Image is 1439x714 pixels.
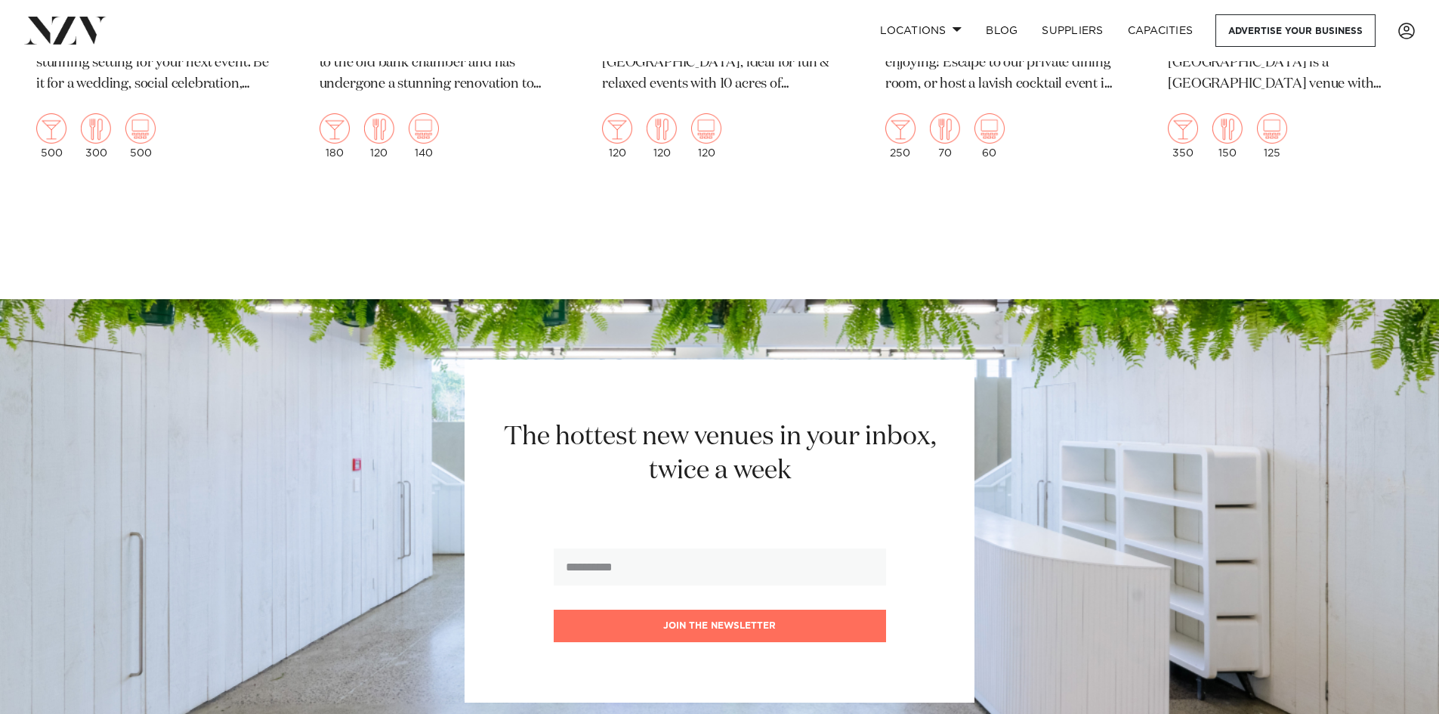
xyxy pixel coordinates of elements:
div: 500 [36,113,66,159]
div: 140 [409,113,439,159]
img: cocktail.png [320,113,350,144]
img: theatre.png [691,113,721,144]
img: dining.png [1212,113,1243,144]
img: nzv-logo.png [24,17,107,44]
img: theatre.png [1257,113,1287,144]
img: theatre.png [974,113,1005,144]
div: 120 [364,113,394,159]
div: 125 [1257,113,1287,159]
div: 70 [930,113,960,159]
div: 150 [1212,113,1243,159]
img: dining.png [364,113,394,144]
div: 120 [647,113,677,159]
a: SUPPLIERS [1030,14,1115,47]
img: cocktail.png [602,113,632,144]
h2: The hottest new venues in your inbox, twice a week [485,420,954,488]
img: cocktail.png [1168,113,1198,144]
a: Locations [868,14,974,47]
img: dining.png [81,113,111,144]
img: dining.png [930,113,960,144]
div: 300 [81,113,111,159]
div: 120 [602,113,632,159]
div: 250 [885,113,916,159]
img: theatre.png [409,113,439,144]
img: cocktail.png [885,113,916,144]
img: dining.png [647,113,677,144]
div: 500 [125,113,156,159]
a: Advertise your business [1215,14,1376,47]
a: BLOG [974,14,1030,47]
img: theatre.png [125,113,156,144]
div: 120 [691,113,721,159]
div: 60 [974,113,1005,159]
div: 180 [320,113,350,159]
div: 350 [1168,113,1198,159]
button: Join the newsletter [554,610,886,642]
img: cocktail.png [36,113,66,144]
a: Capacities [1116,14,1206,47]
